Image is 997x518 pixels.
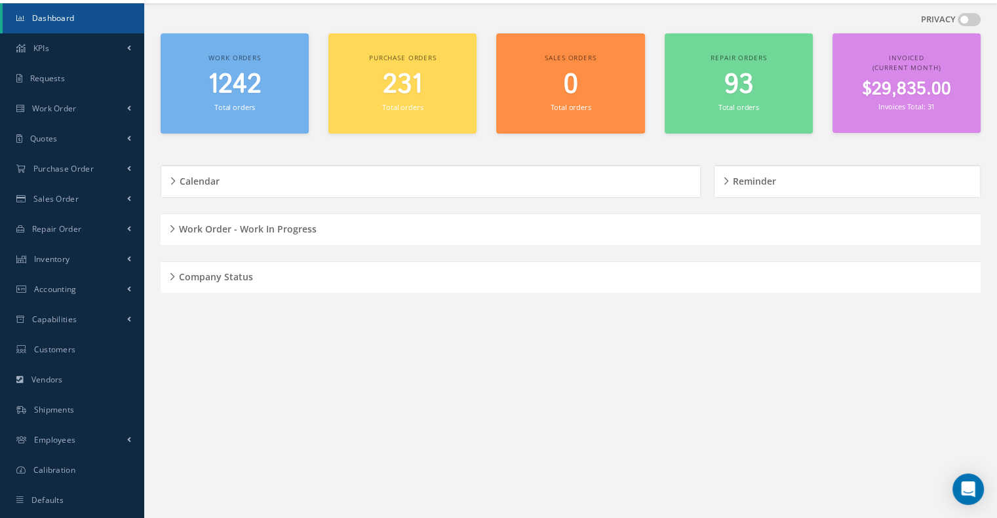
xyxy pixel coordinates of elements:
[32,314,77,325] span: Capabilities
[33,163,94,174] span: Purchase Order
[3,3,144,33] a: Dashboard
[952,473,984,505] div: Open Intercom Messenger
[878,102,935,111] small: Invoices Total: 31
[30,133,58,144] span: Quotes
[724,66,753,103] span: 93
[33,193,79,204] span: Sales Order
[208,53,260,62] span: Work orders
[32,223,82,234] span: Repair Order
[382,102,423,112] small: Total orders
[550,102,591,112] small: Total orders
[32,12,75,24] span: Dashboard
[208,66,262,103] span: 1242
[32,103,77,114] span: Work Order
[31,374,63,385] span: Vendors
[369,53,437,62] span: Purchase orders
[34,253,70,265] span: Inventory
[328,33,477,134] a: Purchase orders 231 Total orders
[889,53,924,62] span: Invoiced
[921,13,956,26] label: PRIVACY
[33,43,49,54] span: KPIs
[872,63,941,72] span: (Current Month)
[564,66,578,103] span: 0
[175,219,317,235] h5: Work Order - Work In Progress
[161,33,309,134] a: Work orders 1242 Total orders
[545,53,596,62] span: Sales orders
[33,464,75,475] span: Calibration
[31,494,64,506] span: Defaults
[832,33,981,133] a: Invoiced (Current Month) $29,835.00 Invoices Total: 31
[496,33,644,134] a: Sales orders 0 Total orders
[729,172,776,187] h5: Reminder
[665,33,813,134] a: Repair orders 93 Total orders
[176,172,220,187] h5: Calendar
[711,53,766,62] span: Repair orders
[30,73,65,84] span: Requests
[34,404,75,415] span: Shipments
[34,434,76,445] span: Employees
[214,102,255,112] small: Total orders
[862,77,951,102] span: $29,835.00
[175,267,253,283] h5: Company Status
[718,102,759,112] small: Total orders
[383,66,422,103] span: 231
[34,344,76,355] span: Customers
[34,284,77,295] span: Accounting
